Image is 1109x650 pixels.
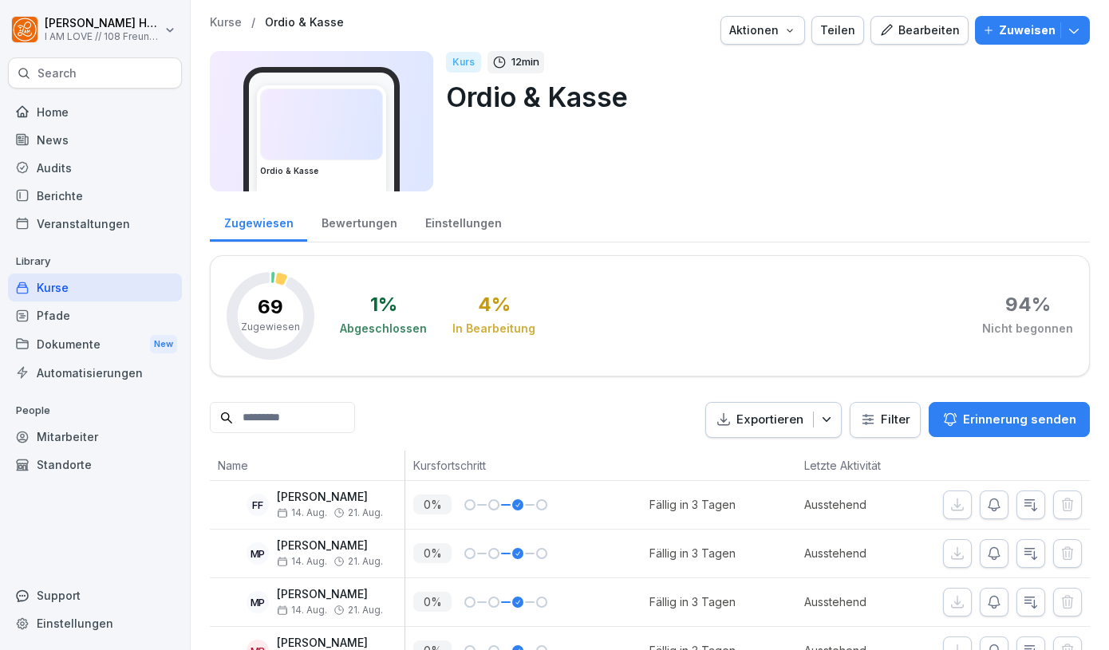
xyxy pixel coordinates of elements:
a: Home [8,98,182,126]
a: Audits [8,154,182,182]
span: 14. Aug. [277,507,327,518]
p: Name [218,457,397,474]
a: Pfade [8,301,182,329]
p: 69 [258,297,283,317]
p: Ordio & Kasse [446,77,1077,117]
a: Kurse [8,274,182,301]
p: [PERSON_NAME] Hoppenkamps [45,17,161,30]
p: I AM LOVE // 108 Freunde GmbH [45,31,161,42]
div: MP [247,591,269,613]
div: Nicht begonnen [982,321,1073,337]
div: Dokumente [8,329,182,359]
a: Standorte [8,451,182,479]
p: 0 % [413,543,452,563]
p: [PERSON_NAME] [277,588,383,601]
p: [PERSON_NAME] [277,490,383,504]
p: Ausstehend [804,545,918,561]
div: Fällig in 3 Tagen [649,593,736,610]
button: Exportieren [705,402,842,438]
div: Teilen [820,22,855,39]
p: 0 % [413,592,452,612]
button: Filter [850,403,920,437]
div: Fällig in 3 Tagen [649,496,736,513]
p: 0 % [413,494,452,514]
a: Zugewiesen [210,201,307,242]
p: Letzte Aktivität [804,457,910,474]
a: Kurse [210,16,242,30]
p: Ausstehend [804,496,918,513]
p: Zugewiesen [241,320,300,334]
button: Aktionen [720,16,805,45]
button: Zuweisen [975,16,1090,45]
p: Zuweisen [999,22,1056,39]
div: MP [247,542,269,565]
a: Ordio & Kasse [265,16,344,30]
span: 14. Aug. [277,556,327,567]
a: Mitarbeiter [8,423,182,451]
a: Veranstaltungen [8,210,182,238]
div: 94 % [1005,295,1051,314]
div: 1 % [370,295,397,314]
div: FF [247,494,269,516]
p: Kursfortschritt [413,457,641,474]
div: Bearbeiten [879,22,960,39]
div: New [150,335,177,353]
div: Kurs [446,52,481,73]
button: Bearbeiten [870,16,969,45]
p: People [8,398,182,423]
div: Support [8,581,182,609]
a: News [8,126,182,154]
div: Fällig in 3 Tagen [649,545,736,561]
a: Berichte [8,182,182,210]
p: [PERSON_NAME] [277,636,383,650]
p: Ausstehend [804,593,918,610]
a: Automatisierungen [8,359,182,387]
span: 21. Aug. [348,556,383,567]
div: Aktionen [729,22,796,39]
span: 14. Aug. [277,605,327,616]
p: Erinnerung senden [963,411,1076,428]
span: 21. Aug. [348,507,383,518]
a: Bewertungen [307,201,411,242]
p: Exportieren [736,411,803,429]
span: 21. Aug. [348,605,383,616]
div: Abgeschlossen [340,321,427,337]
p: Search [37,65,77,81]
p: 12 min [511,54,539,70]
p: Library [8,249,182,274]
p: / [251,16,255,30]
a: Einstellungen [8,609,182,637]
a: Einstellungen [411,201,515,242]
button: Teilen [811,16,864,45]
h3: Ordio & Kasse [260,165,383,177]
p: [PERSON_NAME] [277,539,383,553]
button: Erinnerung senden [929,402,1090,437]
a: DokumenteNew [8,329,182,359]
div: 4 % [478,295,511,314]
div: In Bearbeitung [452,321,535,337]
div: Filter [860,412,910,427]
